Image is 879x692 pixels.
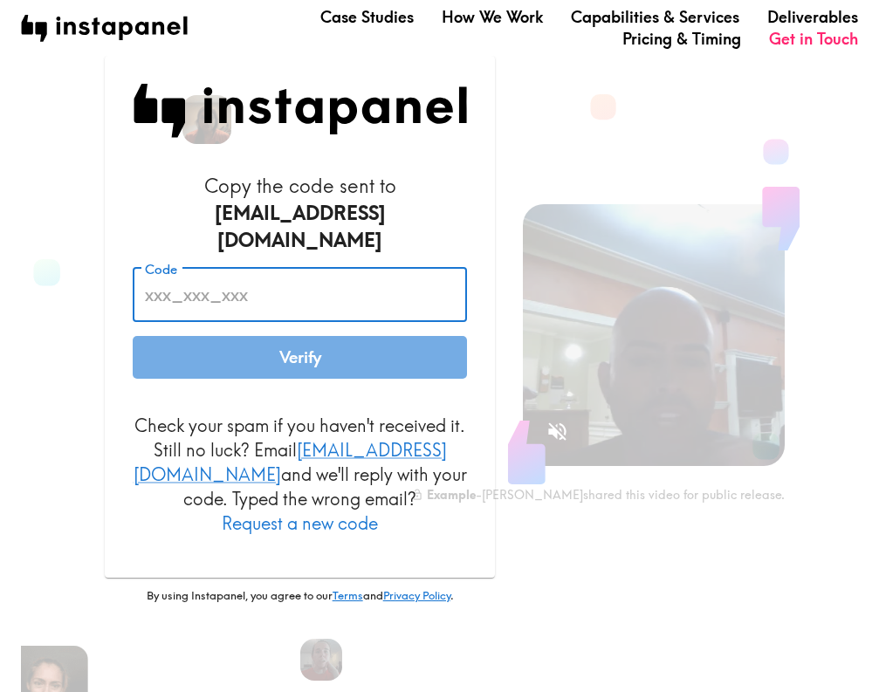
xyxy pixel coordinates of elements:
div: - [PERSON_NAME] shared this video for public release. [411,487,785,503]
h6: Copy the code sent to [133,173,468,253]
button: Verify [133,336,468,380]
a: Capabilities & Services [571,6,739,28]
a: Get in Touch [769,28,858,50]
a: Deliverables [767,6,858,28]
img: Elizabeth [300,639,342,681]
a: Privacy Policy [383,588,450,602]
img: instapanel [21,15,188,42]
div: [EMAIL_ADDRESS][DOMAIN_NAME] [133,200,468,254]
input: xxx_xxx_xxx [133,268,468,322]
img: Instapanel [133,84,468,138]
label: Code [145,260,177,279]
a: Terms [333,588,363,602]
p: By using Instapanel, you agree to our and . [105,588,496,604]
button: Sound is off [539,413,576,450]
a: Pricing & Timing [622,28,741,50]
button: Request a new code [222,511,378,536]
a: How We Work [442,6,543,28]
p: Check your spam if you haven't received it. Still no luck? Email and we'll reply with your code. ... [133,414,468,536]
b: Example [427,487,476,503]
a: Case Studies [320,6,414,28]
